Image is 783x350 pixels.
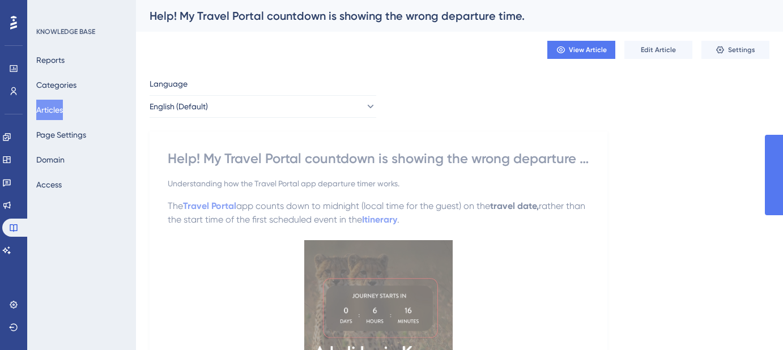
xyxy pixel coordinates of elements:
[150,77,188,91] span: Language
[36,174,62,195] button: Access
[36,125,86,145] button: Page Settings
[362,214,397,225] a: Itinerary
[490,200,539,211] strong: travel date,
[150,95,376,118] button: English (Default)
[547,41,615,59] button: View Article
[168,200,183,211] span: The
[150,100,208,113] span: English (Default)
[168,150,589,168] div: Help! My Travel Portal countdown is showing the wrong departure time.
[36,150,65,170] button: Domain
[701,41,769,59] button: Settings
[735,305,769,339] iframe: UserGuiding AI Assistant Launcher
[150,8,741,24] div: Help! My Travel Portal countdown is showing the wrong departure time.
[728,45,755,54] span: Settings
[36,27,95,36] div: KNOWLEDGE BASE
[397,214,399,225] span: .
[168,177,589,190] div: Understanding how the Travel Portal app departure timer works.
[641,45,676,54] span: Edit Article
[236,200,490,211] span: app counts down to midnight (local time for the guest) on the
[36,50,65,70] button: Reports
[183,200,236,211] a: Travel Portal
[624,41,692,59] button: Edit Article
[36,100,63,120] button: Articles
[36,75,76,95] button: Categories
[569,45,607,54] span: View Article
